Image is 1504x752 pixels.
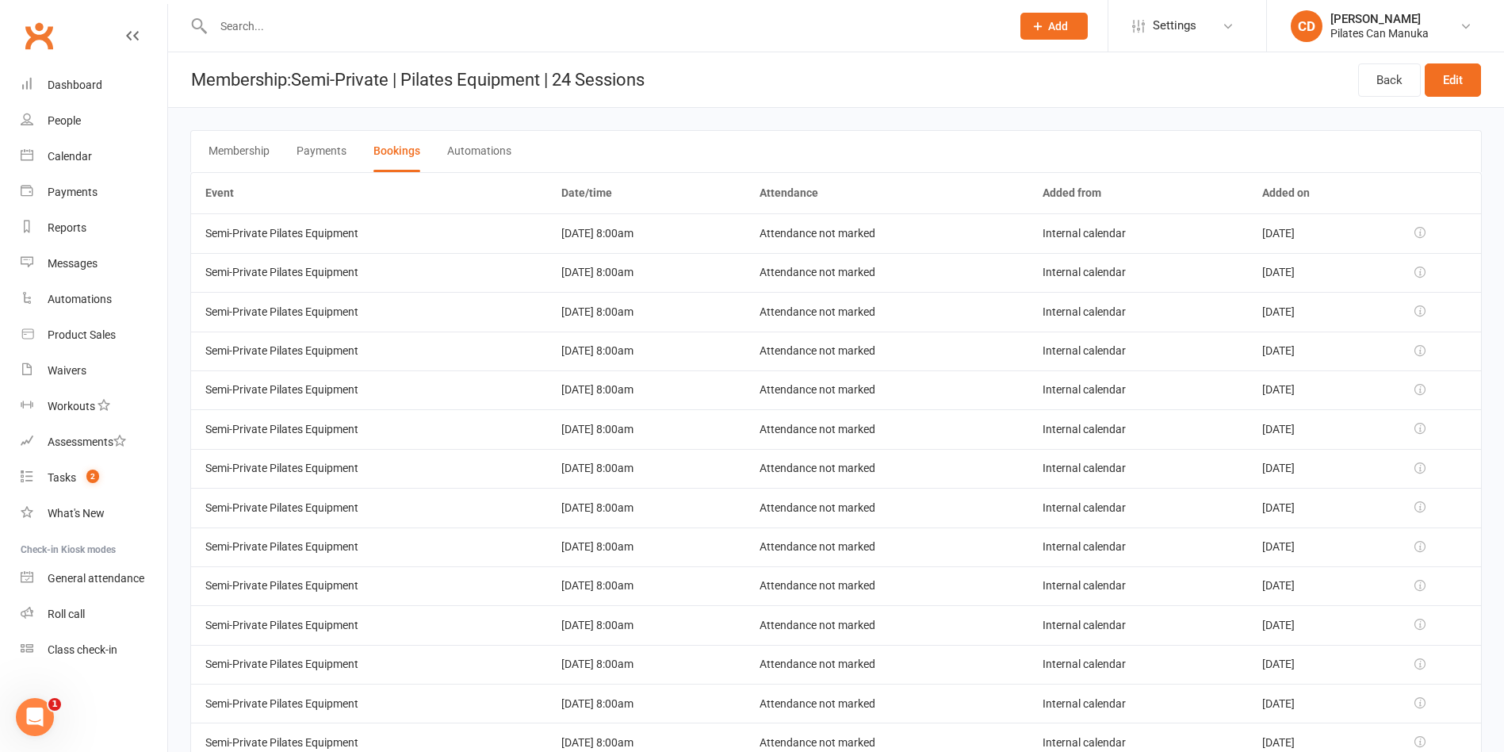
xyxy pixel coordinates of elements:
th: Date/time [547,173,744,213]
td: [DATE] [1248,449,1397,488]
h1: Membership: Semi-Private | Pilates Equipment | 24 Sessions [168,52,645,107]
td: [DATE] 8:00am [547,605,744,644]
div: Workouts [48,400,95,412]
th: Attendance [745,173,1028,213]
td: Semi-Private Pilates Equipment [191,449,547,488]
a: Messages [21,246,167,282]
button: Add [1020,13,1088,40]
div: Waivers [48,364,86,377]
td: Internal calendar [1028,292,1248,331]
td: [DATE] 8:00am [547,253,744,292]
a: Waivers [21,353,167,389]
div: Dashboard [48,79,102,91]
div: General attendance [48,572,144,585]
td: Attendance not marked [745,684,1028,723]
div: [PERSON_NAME] [1330,12,1429,26]
td: Attendance not marked [745,566,1028,605]
td: Internal calendar [1028,332,1248,370]
td: Semi-Private Pilates Equipment [191,253,547,292]
div: CD [1291,10,1322,42]
td: [DATE] 8:00am [547,332,744,370]
th: Added on [1248,173,1397,213]
td: [DATE] 8:00am [547,488,744,527]
a: Calendar [21,139,167,175]
div: Roll call [48,608,85,620]
td: Internal calendar [1028,684,1248,723]
td: Semi-Private Pilates Equipment [191,684,547,723]
a: Reports [21,210,167,246]
td: [DATE] [1248,213,1397,252]
td: Attendance not marked [745,528,1028,566]
div: Calendar [48,150,92,163]
td: Internal calendar [1028,605,1248,644]
td: [DATE] 8:00am [547,370,744,409]
th: Event [191,173,547,213]
a: Tasks 2 [21,460,167,496]
td: Semi-Private Pilates Equipment [191,292,547,331]
td: Attendance not marked [745,449,1028,488]
td: [DATE] [1248,332,1397,370]
button: Payments [297,131,346,172]
td: [DATE] [1248,566,1397,605]
td: Internal calendar [1028,566,1248,605]
button: Automations [447,131,511,172]
td: Attendance not marked [745,605,1028,644]
td: [DATE] [1248,409,1397,448]
td: [DATE] 8:00am [547,409,744,448]
td: Internal calendar [1028,488,1248,527]
td: Attendance not marked [745,292,1028,331]
a: Assessments [21,424,167,460]
div: Messages [48,257,98,270]
span: 2 [86,470,99,483]
td: Internal calendar [1028,370,1248,409]
iframe: Intercom live chat [16,698,54,736]
td: Semi-Private Pilates Equipment [191,645,547,684]
a: Automations [21,282,167,317]
td: Semi-Private Pilates Equipment [191,332,547,370]
td: Semi-Private Pilates Equipment [191,213,547,252]
td: [DATE] [1248,605,1397,644]
a: General attendance kiosk mode [21,561,167,597]
td: Internal calendar [1028,528,1248,566]
div: What's New [48,507,105,520]
td: [DATE] [1248,488,1397,527]
td: Attendance not marked [745,213,1028,252]
input: Search... [209,15,1000,37]
div: Tasks [48,471,76,484]
td: Internal calendar [1028,449,1248,488]
div: Reports [48,221,86,234]
span: Settings [1153,8,1196,44]
td: [DATE] 8:00am [547,292,744,331]
td: Attendance not marked [745,409,1028,448]
span: 1 [48,698,61,711]
a: Payments [21,175,167,210]
button: Bookings [373,131,420,172]
a: Dashboard [21,67,167,103]
a: Workouts [21,389,167,424]
div: Automations [48,293,112,305]
td: Semi-Private Pilates Equipment [191,409,547,448]
a: Class kiosk mode [21,632,167,668]
div: Pilates Can Manuka [1330,26,1429,40]
td: Semi-Private Pilates Equipment [191,488,547,527]
td: Semi-Private Pilates Equipment [191,528,547,566]
td: [DATE] 8:00am [547,528,744,566]
a: Product Sales [21,317,167,353]
div: People [48,114,81,127]
th: Added from [1028,173,1248,213]
a: What's New [21,496,167,531]
a: Edit [1425,63,1481,97]
span: Add [1048,20,1068,33]
td: [DATE] [1248,292,1397,331]
td: Attendance not marked [745,332,1028,370]
td: Attendance not marked [745,253,1028,292]
td: [DATE] 8:00am [547,213,744,252]
td: Internal calendar [1028,645,1248,684]
div: Class check-in [48,643,117,656]
td: Attendance not marked [745,370,1028,409]
button: Membership [209,131,270,172]
td: Attendance not marked [745,645,1028,684]
td: Semi-Private Pilates Equipment [191,605,547,644]
a: Roll call [21,597,167,632]
div: Product Sales [48,328,116,341]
